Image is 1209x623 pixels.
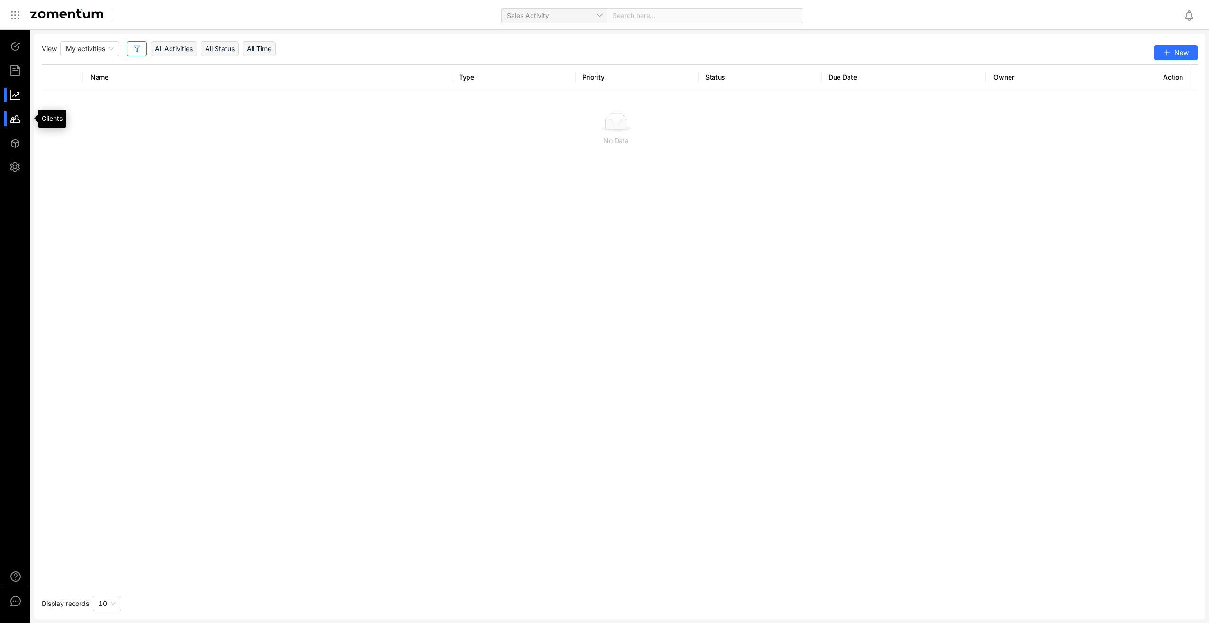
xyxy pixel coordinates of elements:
[38,110,66,128] div: Clients
[582,73,687,82] span: Priority
[459,73,564,82] span: Type
[151,41,197,56] div: All Activities
[829,73,974,82] span: Due Date
[30,9,103,18] img: Zomentum Logo
[507,9,602,23] span: Sales Activity
[986,64,1150,90] th: Owner
[42,599,89,607] span: Display records
[705,73,810,82] span: Status
[243,41,276,56] div: All Time
[83,64,452,90] th: Name
[42,44,56,54] span: View
[201,41,239,56] div: All Status
[1143,64,1191,90] th: Action
[1154,45,1198,60] button: New
[66,42,114,56] span: My activities
[49,136,1183,146] div: No Data
[1183,4,1202,26] div: Notifications
[99,599,107,607] span: 10
[1174,48,1189,57] span: New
